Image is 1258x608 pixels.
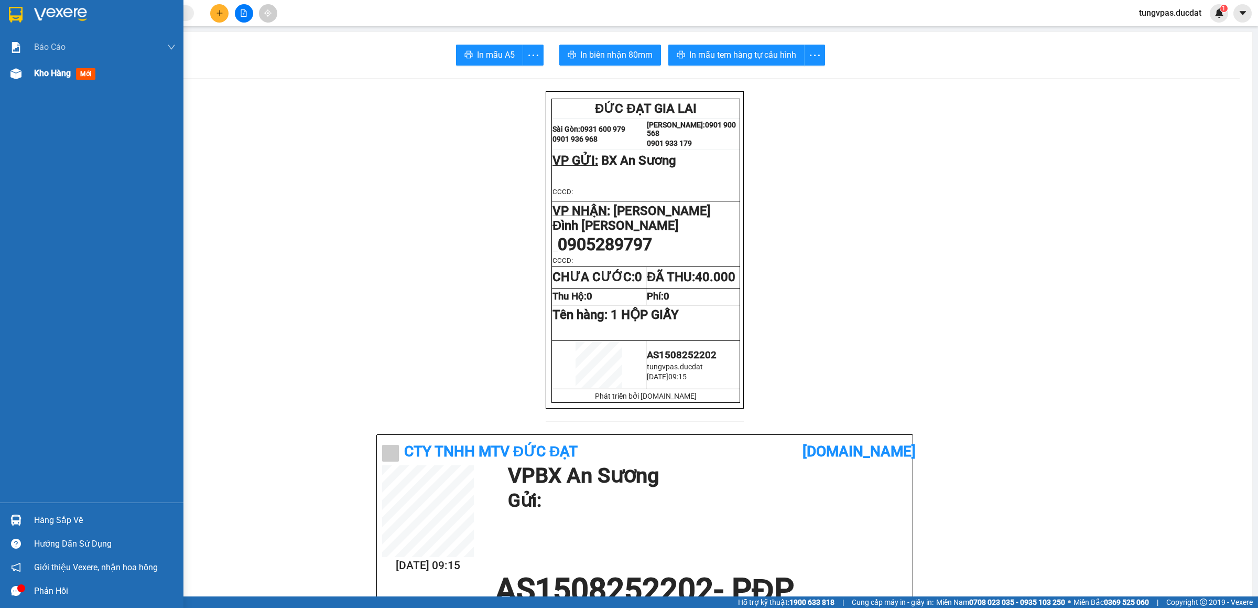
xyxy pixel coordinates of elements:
div: Hướng dẫn sử dụng [34,536,176,552]
strong: 0931 600 979 [580,125,625,133]
span: Tên hàng: [552,307,679,322]
span: In mẫu tem hàng tự cấu hình [689,48,796,61]
h1: VP BX An Sương [508,465,902,486]
h1: Gửi: [508,486,902,515]
span: AS1508252202 [647,349,717,361]
span: | [842,596,844,608]
img: solution-icon [10,42,21,53]
span: aim [264,9,272,17]
button: aim [259,4,277,23]
strong: 0901 936 968 [552,135,598,143]
strong: Sài Gòn: [7,29,38,39]
td: Phát triển bởi [DOMAIN_NAME] [552,389,740,403]
strong: 0931 600 979 [7,29,57,49]
strong: 0901 900 568 [647,121,736,137]
button: more [523,45,544,66]
span: printer [568,50,576,60]
sup: 1 [1220,5,1228,12]
div: Hàng sắp về [34,513,176,528]
span: Kho hàng [34,68,71,78]
strong: 0369 525 060 [1104,598,1149,606]
span: VP GỬI: [552,153,598,168]
strong: ĐÃ THU: [647,270,735,284]
button: printerIn mẫu tem hàng tự cấu hình [668,45,805,66]
span: ĐỨC ĐẠT GIA LAI [595,101,697,116]
strong: Phí: [647,291,669,302]
span: 0905289797 [558,234,652,254]
span: Giới thiệu Vexere, nhận hoa hồng [34,561,158,574]
span: Miền Nam [936,596,1065,608]
b: CTy TNHH MTV ĐỨC ĐẠT [404,443,578,460]
span: 0 [635,270,642,284]
span: CCCD: [552,257,573,264]
img: icon-new-feature [1214,8,1224,18]
span: In mẫu A5 [477,48,515,61]
b: [DOMAIN_NAME] [802,443,916,460]
span: 40.000 [695,270,735,284]
button: caret-down [1233,4,1252,23]
strong: Thu Hộ: [552,291,592,302]
strong: CHƯA CƯỚC: [552,270,642,284]
span: 0 [664,291,669,302]
h1: AS1508252202 - PĐP [382,574,907,606]
button: printerIn biên nhận 80mm [559,45,661,66]
span: message [11,586,21,596]
span: notification [11,562,21,572]
span: more [805,49,825,62]
span: printer [464,50,473,60]
img: warehouse-icon [10,68,21,79]
strong: 0708 023 035 - 0935 103 250 [969,598,1065,606]
span: Hỗ trợ kỹ thuật: [738,596,834,608]
button: printerIn mẫu A5 [456,45,523,66]
span: tungvpas.ducdat [647,362,703,371]
span: plus [216,9,223,17]
button: more [804,45,825,66]
strong: 0901 900 568 [68,29,152,49]
button: plus [210,4,229,23]
span: 1 HỘP GIẤY [611,307,679,322]
span: CCCD: [552,188,573,196]
span: ĐỨC ĐẠT GIA LAI [29,10,131,25]
span: [DATE] [647,372,668,381]
strong: [PERSON_NAME]: [68,29,133,39]
button: file-add [235,4,253,23]
span: 1 [1222,5,1226,12]
span: caret-down [1238,8,1248,18]
span: 0 [587,291,592,302]
img: logo-vxr [9,7,23,23]
strong: Sài Gòn: [552,125,580,133]
img: warehouse-icon [10,515,21,526]
div: Phản hồi [34,583,176,599]
span: VP NHẬN: [552,204,610,218]
strong: 0901 933 179 [68,51,119,61]
strong: [PERSON_NAME]: [647,121,705,129]
h2: [DATE] 09:15 [382,557,474,574]
span: more [523,49,543,62]
span: ⚪️ [1068,600,1071,604]
strong: 0901 933 179 [647,139,692,147]
span: down [167,43,176,51]
span: copyright [1200,599,1207,606]
span: mới [76,68,95,80]
span: | [1157,596,1158,608]
strong: 0901 936 968 [7,51,58,61]
span: Miền Bắc [1073,596,1149,608]
span: BX An Sương [601,153,676,168]
span: 09:15 [668,372,687,381]
span: file-add [240,9,247,17]
span: In biên nhận 80mm [580,48,653,61]
span: printer [677,50,685,60]
strong: 1900 633 818 [789,598,834,606]
span: Cung cấp máy in - giấy in: [852,596,934,608]
span: [PERSON_NAME] Đình [PERSON_NAME] [552,204,711,233]
span: VP GỬI: [7,69,52,83]
span: tungvpas.ducdat [1131,6,1210,19]
span: BX An Sương [56,69,131,83]
span: Báo cáo [34,40,66,54]
span: question-circle [11,539,21,549]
